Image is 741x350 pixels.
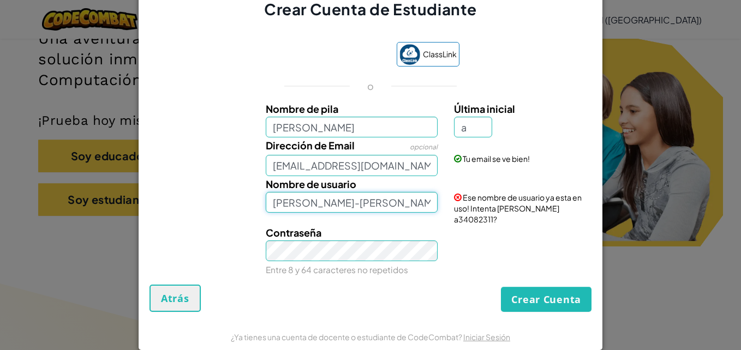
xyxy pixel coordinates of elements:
[367,80,374,93] p: o
[266,264,408,275] small: Entre 8 y 64 caracteres no repetidos
[454,192,582,224] span: Ese nombre de usuario ya esta en uso! Intenta [PERSON_NAME] a34082311?
[463,332,510,342] a: Iniciar Sesión
[501,287,591,312] button: Crear Cuenta
[231,332,463,342] span: ¿Ya tienes una cuenta de docente o estudiante de CodeCombat?
[454,102,515,115] span: Última inicial
[399,44,420,65] img: classlink-logo-small.png
[266,139,355,152] span: Dirección de Email
[161,292,189,305] span: Atrás
[266,102,338,115] span: Nombre de pila
[277,44,391,68] iframe: Botón de Acceder con Google
[150,285,201,312] button: Atrás
[410,143,438,151] span: opcional
[463,154,530,164] span: Tu email se ve bien!
[266,226,321,239] span: Contraseña
[266,178,356,190] span: Nombre de usuario
[423,46,457,62] span: ClassLink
